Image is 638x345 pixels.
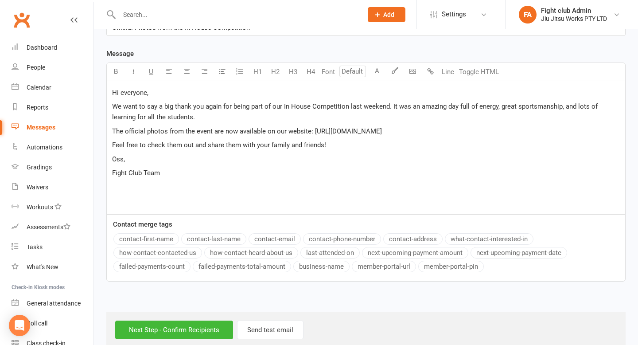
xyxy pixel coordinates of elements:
div: FA [519,6,537,24]
a: Waivers [12,177,93,197]
button: what-contact-interested-in [445,233,533,245]
button: H1 [249,63,266,81]
div: Gradings [27,164,52,171]
input: Default [339,66,366,77]
button: H2 [266,63,284,81]
div: Automations [27,144,62,151]
div: Jiu Jitsu Works PTY LTD [541,15,607,23]
div: Calendar [27,84,51,91]
a: Automations [12,137,93,157]
div: Waivers [27,184,48,191]
button: next-upcoming-payment-amount [362,247,468,259]
button: U [142,63,160,81]
a: Roll call [12,314,93,333]
button: failed-payments-total-amount [193,261,291,272]
span: Settings [442,4,466,24]
div: General attendance [27,300,81,307]
a: Calendar [12,78,93,98]
span: Feel free to check them out and share them with your family and friends! [112,141,326,149]
button: H3 [284,63,302,81]
div: Messages [27,124,55,131]
button: contact-address [383,233,443,245]
span: Fight Club Team [112,169,160,177]
span: U [149,68,153,76]
button: failed-payments-count [113,261,191,272]
button: contact-last-name [181,233,246,245]
div: Tasks [27,243,43,251]
button: how-contact-contacted-us [113,247,202,259]
span: We want to say a big thank you again for being part of our In House Competition last weekend. It ... [112,102,599,121]
div: Assessments [27,223,70,231]
div: Reports [27,104,48,111]
button: contact-phone-number [303,233,381,245]
div: What's New [27,263,58,271]
a: Dashboard [12,38,93,58]
a: Clubworx [11,9,33,31]
button: last-attended-on [300,247,360,259]
button: Add [368,7,405,22]
div: Open Intercom Messenger [9,315,30,336]
div: Workouts [27,204,53,211]
a: Messages [12,118,93,137]
a: Workouts [12,197,93,217]
button: how-contact-heard-about-us [204,247,298,259]
button: member-portal-pin [418,261,484,272]
label: Message [106,48,134,59]
button: next-upcoming-payment-date [471,247,567,259]
span: Add [383,11,394,18]
a: People [12,58,93,78]
span: Oss, [112,155,125,163]
div: Roll call [27,320,47,327]
button: Line [439,63,457,81]
button: Toggle HTML [457,63,501,81]
a: Gradings [12,157,93,177]
button: business-name [293,261,350,272]
button: Font [319,63,337,81]
div: People [27,64,45,71]
button: member-portal-url [352,261,416,272]
button: A [368,63,386,81]
span: The official photos from the event are now available on our website: [URL][DOMAIN_NAME] [112,127,382,135]
a: General attendance kiosk mode [12,294,93,314]
a: Reports [12,98,93,118]
a: What's New [12,257,93,277]
a: Tasks [12,237,93,257]
div: Dashboard [27,44,57,51]
button: H4 [302,63,319,81]
button: contact-email [249,233,301,245]
input: Search... [117,8,356,21]
a: Assessments [12,217,93,237]
label: Contact merge tags [113,219,172,230]
div: Fight club Admin [541,7,607,15]
button: Send test email [237,321,303,339]
span: Hi everyone, [112,89,148,97]
button: contact-first-name [113,233,179,245]
input: Next Step - Confirm Recipients [115,321,233,339]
